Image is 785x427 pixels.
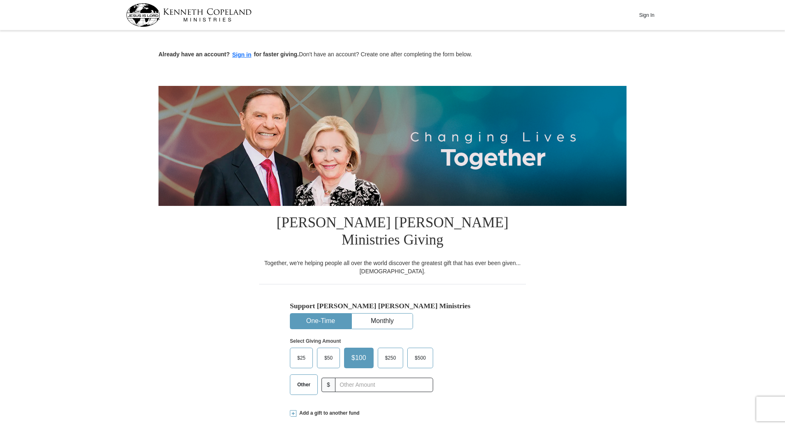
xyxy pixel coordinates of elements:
span: $250 [381,352,400,364]
span: Other [293,379,314,391]
span: Add a gift to another fund [296,410,360,417]
span: $100 [347,352,370,364]
strong: Select Giving Amount [290,338,341,344]
button: One-Time [290,314,351,329]
div: Together, we're helping people all over the world discover the greatest gift that has ever been g... [259,259,526,275]
span: $ [321,378,335,392]
p: Don't have an account? Create one after completing the form below. [158,50,627,60]
strong: Already have an account? for faster giving. [158,51,299,58]
button: Sign in [230,50,254,60]
img: kcm-header-logo.svg [126,3,252,27]
input: Other Amount [335,378,433,392]
button: Monthly [352,314,413,329]
h5: Support [PERSON_NAME] [PERSON_NAME] Ministries [290,302,495,310]
span: $25 [293,352,310,364]
span: $500 [411,352,430,364]
h1: [PERSON_NAME] [PERSON_NAME] Ministries Giving [259,206,526,259]
button: Sign In [634,9,659,21]
span: $50 [320,352,337,364]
